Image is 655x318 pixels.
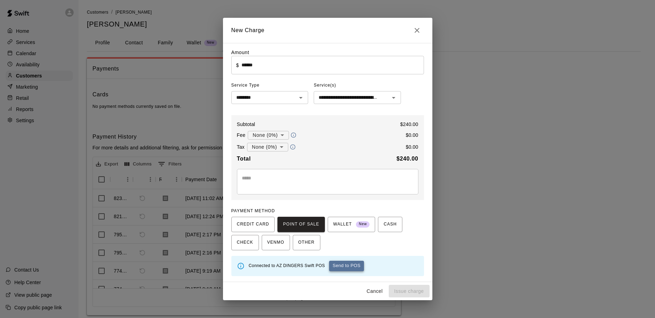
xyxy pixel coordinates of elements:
[223,18,432,43] h2: New Charge
[231,235,259,250] button: CHECK
[248,129,289,142] div: None (0%)
[247,141,288,154] div: None (0%)
[237,237,253,248] span: CHECK
[389,93,399,103] button: Open
[329,261,364,271] button: Send to POS
[231,217,275,232] button: CREDIT CARD
[237,156,251,162] b: Total
[237,132,246,139] p: Fee
[400,121,418,128] p: $ 240.00
[237,143,245,150] p: Tax
[237,219,269,230] span: CREDIT CARD
[249,263,325,268] span: Connected to AZ DINGERS Swift POS
[277,217,325,232] button: POINT OF SALE
[231,50,250,55] label: Amount
[410,23,424,37] button: Close
[283,219,319,230] span: POINT OF SALE
[293,235,320,250] button: OTHER
[231,80,308,91] span: Service Type
[231,208,275,213] span: PAYMENT METHOD
[356,220,370,229] span: New
[328,217,375,232] button: WALLET New
[262,235,290,250] button: VENMO
[333,219,370,230] span: WALLET
[364,285,386,298] button: Cancel
[237,121,255,128] p: Subtotal
[406,132,418,139] p: $ 0.00
[406,143,418,150] p: $ 0.00
[314,80,336,91] span: Service(s)
[384,219,396,230] span: CASH
[236,62,239,69] p: $
[298,237,315,248] span: OTHER
[396,156,418,162] b: $ 240.00
[267,237,284,248] span: VENMO
[378,217,402,232] button: CASH
[296,93,306,103] button: Open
